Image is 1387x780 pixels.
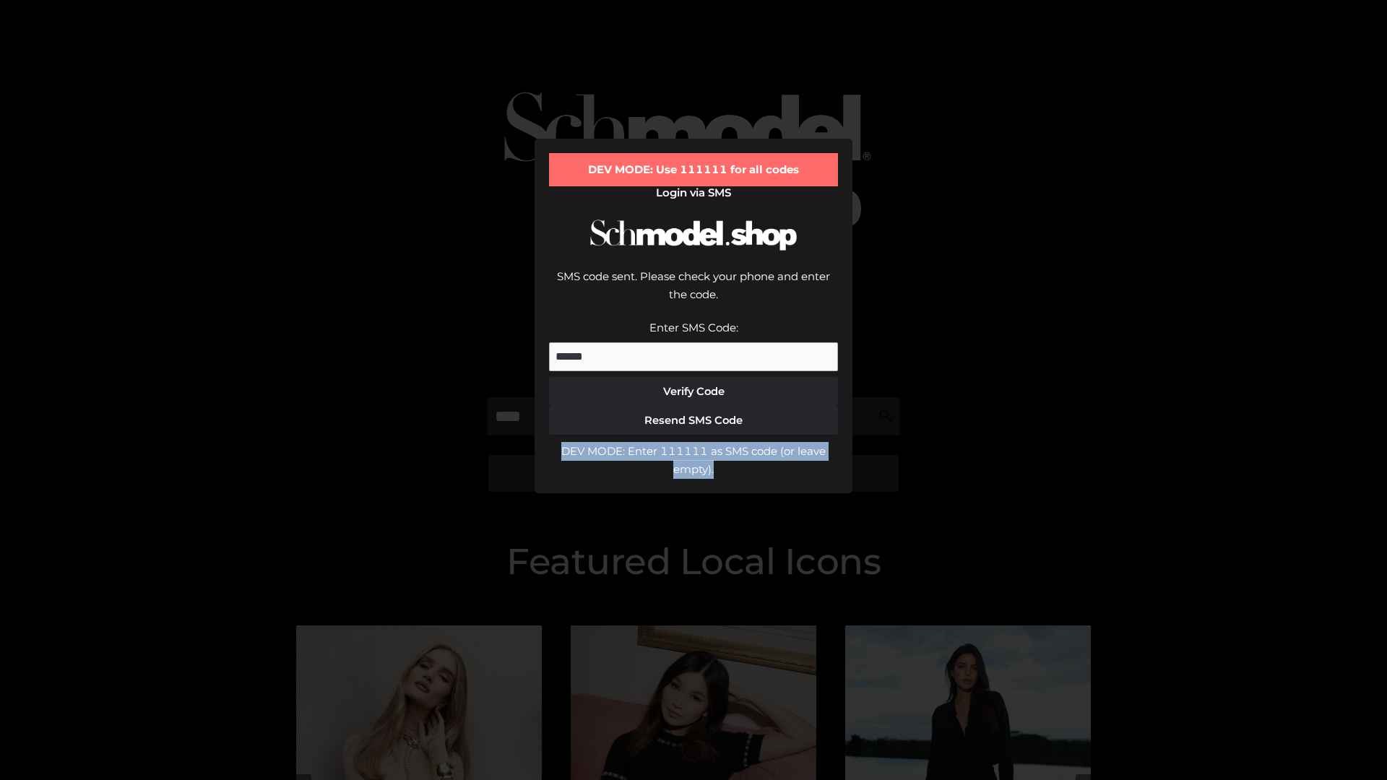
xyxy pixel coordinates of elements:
button: Verify Code [549,377,838,406]
div: DEV MODE: Use 111111 for all codes [549,153,838,186]
div: SMS code sent. Please check your phone and enter the code. [549,267,838,318]
h2: Login via SMS [549,186,838,199]
div: DEV MODE: Enter 111111 as SMS code (or leave empty). [549,442,838,479]
label: Enter SMS Code: [649,321,738,334]
img: Schmodel Logo [585,207,802,264]
button: Resend SMS Code [549,406,838,435]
